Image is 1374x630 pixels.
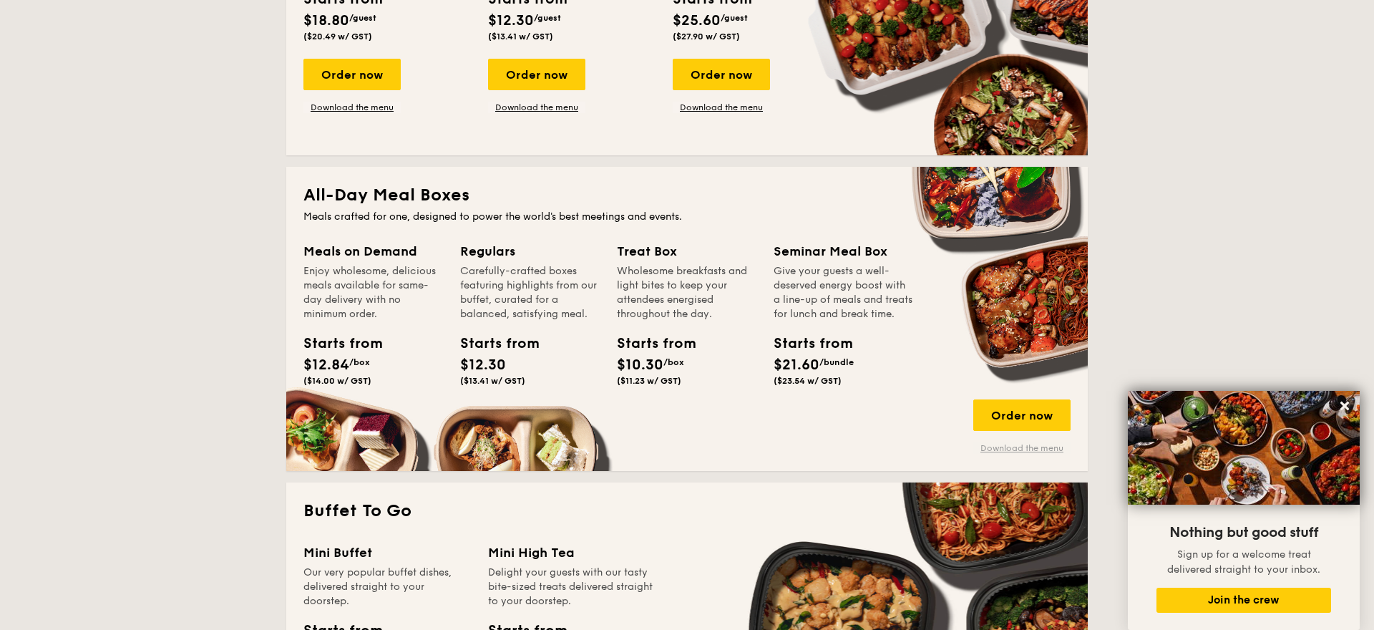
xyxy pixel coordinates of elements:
[303,500,1071,523] h2: Buffet To Go
[774,264,913,321] div: Give your guests a well-deserved energy boost with a line-up of meals and treats for lunch and br...
[488,566,656,609] div: Delight your guests with our tasty bite-sized treats delivered straight to your doorstep.
[488,59,585,90] div: Order now
[460,333,525,354] div: Starts from
[721,13,748,23] span: /guest
[303,566,471,609] div: Our very popular buffet dishes, delivered straight to your doorstep.
[460,264,600,321] div: Carefully-crafted boxes featuring highlights from our buffet, curated for a balanced, satisfying ...
[774,241,913,261] div: Seminar Meal Box
[774,376,842,386] span: ($23.54 w/ GST)
[303,59,401,90] div: Order now
[617,241,756,261] div: Treat Box
[303,264,443,321] div: Enjoy wholesome, delicious meals available for same-day delivery with no minimum order.
[349,13,376,23] span: /guest
[303,357,349,374] span: $12.84
[488,12,534,29] span: $12.30
[488,102,585,113] a: Download the menu
[303,241,443,261] div: Meals on Demand
[973,399,1071,431] div: Order now
[973,442,1071,454] a: Download the menu
[617,264,756,321] div: Wholesome breakfasts and light bites to keep your attendees energised throughout the day.
[819,357,854,367] span: /bundle
[774,333,838,354] div: Starts from
[303,31,372,42] span: ($20.49 w/ GST)
[488,543,656,563] div: Mini High Tea
[303,12,349,29] span: $18.80
[534,13,561,23] span: /guest
[774,357,819,374] span: $21.60
[673,102,770,113] a: Download the menu
[673,59,770,90] div: Order now
[1167,548,1320,576] span: Sign up for a welcome treat delivered straight to your inbox.
[673,12,721,29] span: $25.60
[617,333,681,354] div: Starts from
[349,357,370,367] span: /box
[303,102,401,113] a: Download the menu
[460,241,600,261] div: Regulars
[303,210,1071,224] div: Meals crafted for one, designed to power the world's best meetings and events.
[673,31,740,42] span: ($27.90 w/ GST)
[1156,588,1331,613] button: Join the crew
[303,184,1071,207] h2: All-Day Meal Boxes
[663,357,684,367] span: /box
[488,31,553,42] span: ($13.41 w/ GST)
[460,376,525,386] span: ($13.41 w/ GST)
[303,543,471,563] div: Mini Buffet
[1128,391,1360,505] img: DSC07876-Edit02-Large.jpeg
[617,376,681,386] span: ($11.23 w/ GST)
[303,333,368,354] div: Starts from
[1169,524,1318,541] span: Nothing but good stuff
[460,357,506,374] span: $12.30
[1333,394,1356,417] button: Close
[617,357,663,374] span: $10.30
[303,376,371,386] span: ($14.00 w/ GST)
